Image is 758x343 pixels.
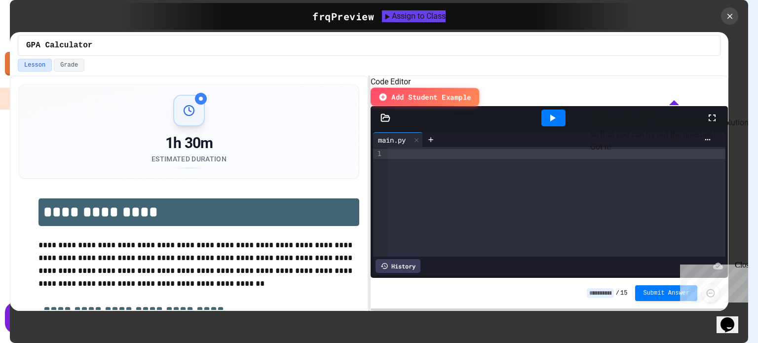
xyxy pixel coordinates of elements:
button: Submit Answer [635,285,697,301]
button: Add Student Example [371,88,479,107]
div: Chat with us now!Close [4,4,68,63]
iframe: chat widget [676,261,748,303]
span: 15 [620,289,627,297]
span: Submit Answer [643,289,689,297]
div: Estimated Duration [152,154,227,164]
span: Add Student Example [391,92,471,103]
h6: Add Example Solution [590,105,758,117]
h6: Code Editor [371,76,728,88]
button: Assign to Class [382,10,446,22]
span: / [616,289,619,297]
iframe: chat widget [717,304,748,333]
div: main.py [373,132,423,147]
div: 1h 30m [152,134,227,152]
div: 1 [373,149,383,159]
div: frq Preview [312,9,374,24]
button: Lesson [18,59,52,72]
button: Grade [54,59,84,72]
div: History [376,259,420,273]
div: main.py [373,135,411,145]
span: GPA Calculator [26,39,92,51]
p: Click here to add an example student solution so that you can try out the question! [590,117,758,141]
button: Got it! [590,141,611,153]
